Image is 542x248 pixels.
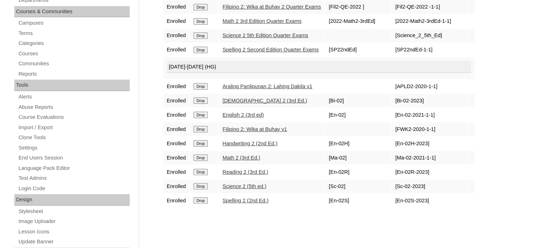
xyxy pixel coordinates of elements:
[325,43,391,57] td: [SP22ndEd]
[18,70,130,79] a: Reports
[193,4,207,10] input: Drop
[163,108,190,122] td: Enrolled
[392,80,467,93] td: [APLD2-2020-1-1]
[193,140,207,147] input: Drop
[223,155,260,161] a: Math 2 (3rd Ed.)
[193,97,207,104] input: Drop
[193,169,207,175] input: Drop
[163,29,190,42] td: Enrolled
[325,0,391,14] td: [Fil2-QE-2022 ]
[392,165,467,179] td: [En-02R-2023]
[223,47,319,52] a: Spelling 2 Second Edition Quarter Exams
[14,6,130,17] div: Courses & Communities
[325,165,391,179] td: [En-02R]
[223,83,313,89] a: Araling Panlipunan 2: Lahing Dakila v1
[392,179,467,193] td: [Sc-02-2023]
[325,151,391,165] td: [Ma-02]
[167,61,471,73] div: [DATE]-[DATE] (HG)
[163,43,190,57] td: Enrolled
[14,194,130,206] div: Design
[193,126,207,132] input: Drop
[392,151,467,165] td: [Ma-02-2021-1-1]
[18,153,130,162] a: End Users Session
[18,217,130,226] a: Image Uploader
[163,15,190,28] td: Enrolled
[18,207,130,216] a: Stylesheet
[392,15,467,28] td: [2022-Math2-3rdEd-1-1]
[163,179,190,193] td: Enrolled
[163,137,190,150] td: Enrolled
[223,183,267,189] a: Science 2 (5th ed.)
[18,174,130,183] a: Test Admins
[193,155,207,161] input: Drop
[18,92,130,101] a: Alerts
[193,47,207,53] input: Drop
[18,133,130,142] a: Clone Tools
[392,0,467,14] td: [Fil2-QE-2022 -1-1]
[163,194,190,207] td: Enrolled
[392,108,467,122] td: [En-02-2021-1-1]
[223,126,287,132] a: Filipino 2: Wika at Buhay v1
[18,113,130,122] a: Course Evaluations
[14,80,130,91] div: Tools
[223,112,264,118] a: English 2 (3rd ed)
[223,169,268,175] a: Reading 2 (3rd Ed.)
[18,59,130,68] a: Communities
[325,194,391,207] td: [En-02S]
[163,94,190,107] td: Enrolled
[193,18,207,25] input: Drop
[325,108,391,122] td: [En-02]
[163,165,190,179] td: Enrolled
[392,194,467,207] td: [En-02S-2023]
[18,103,130,112] a: Abuse Reports
[193,112,207,118] input: Drop
[392,94,467,107] td: [Bi-02-2023]
[392,43,467,57] td: [SP22ndEd-1-1]
[193,197,207,204] input: Drop
[223,4,321,10] a: Filipino 2: Wika at Buhay 2 Quarter Exams
[325,94,391,107] td: [Bi-02]
[223,32,308,38] a: Science 2 5th Edition Quarter Exams
[18,227,130,236] a: Lesson Icons
[18,164,130,173] a: Language Pack Editor
[18,123,130,132] a: Import / Export
[18,237,130,246] a: Update Banner
[18,29,130,38] a: Terms
[163,80,190,93] td: Enrolled
[18,19,130,27] a: Campuses
[193,183,207,189] input: Drop
[18,143,130,152] a: Settings
[392,29,467,42] td: [Science_2_5th_Ed]
[18,39,130,48] a: Categories
[325,179,391,193] td: [Sc-02]
[163,0,190,14] td: Enrolled
[223,198,269,203] a: Spelling 2 (2nd Ed.)
[163,122,190,136] td: Enrolled
[325,137,391,150] td: [En-02H]
[18,49,130,58] a: Courses
[392,122,467,136] td: [FWK2-2020-1-1]
[193,32,207,39] input: Drop
[223,18,302,24] a: Math 2 3rd Edition Quarter Exams
[223,98,307,103] a: [DEMOGRAPHIC_DATA] 2 (3rd Ed.)
[223,141,278,146] a: Handwriting 2 (2nd Ed.)
[18,184,130,193] a: Login Code
[163,151,190,165] td: Enrolled
[392,137,467,150] td: [En-02H-2023]
[193,83,207,90] input: Drop
[325,15,391,28] td: [2022-Math2-3rdEd]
